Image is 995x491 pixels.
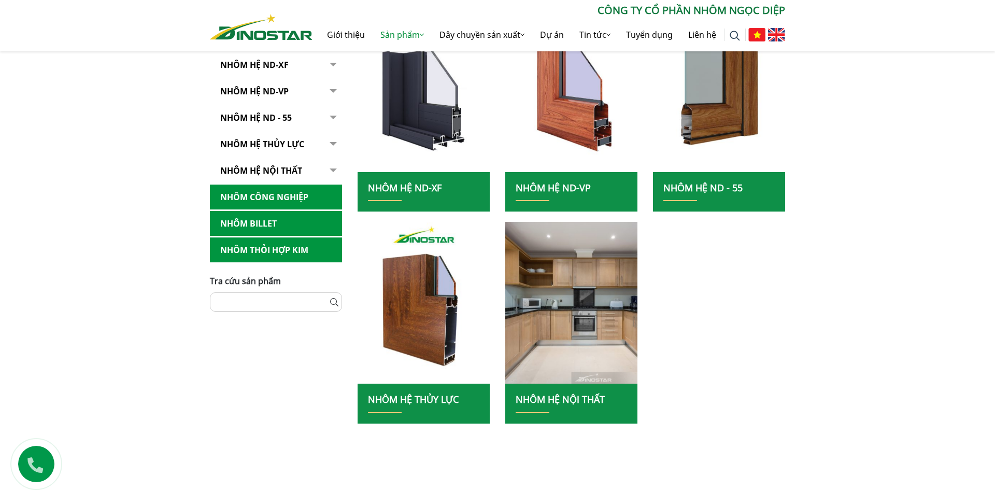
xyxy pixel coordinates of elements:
a: Nhôm hệ nội thất [516,393,605,405]
img: Nhôm Dinostar [210,14,312,40]
img: Tiếng Việt [748,28,765,41]
a: Nhôm hệ thủy lực [210,132,342,157]
a: NHÔM HỆ ND - 55 [663,181,743,194]
a: Nhôm hệ nội thất [210,158,342,184]
a: Tuyển dụng [618,18,680,51]
a: Nhôm Hệ ND-VP [516,181,591,194]
a: Nhôm Hệ ND-VP [210,79,342,104]
a: Giới thiệu [319,18,373,51]
a: Nhôm Công nghiệp [210,185,342,210]
a: Tin tức [572,18,618,51]
img: nhom xay dung [358,10,490,172]
a: Nhôm hệ thủy lực [368,393,459,405]
a: Nhôm Thỏi hợp kim [210,237,342,263]
a: Nhôm Hệ ND-XF [210,52,342,78]
a: Nhôm Hệ ND-XF [368,181,442,194]
img: search [730,31,740,41]
img: nhom xay dung [653,10,785,172]
a: Sản phẩm [373,18,432,51]
img: nhom xay dung [505,10,637,172]
span: Tra cứu sản phẩm [210,275,281,287]
p: CÔNG TY CỔ PHẦN NHÔM NGỌC DIỆP [312,3,785,18]
a: NHÔM HỆ ND - 55 [210,105,342,131]
a: Liên hệ [680,18,724,51]
img: nhom xay dung [358,222,490,384]
a: Dây chuyền sản xuất [432,18,532,51]
img: nhom xay dung [505,222,637,384]
a: Dự án [532,18,572,51]
img: English [768,28,785,41]
a: Nhôm Billet [210,211,342,236]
